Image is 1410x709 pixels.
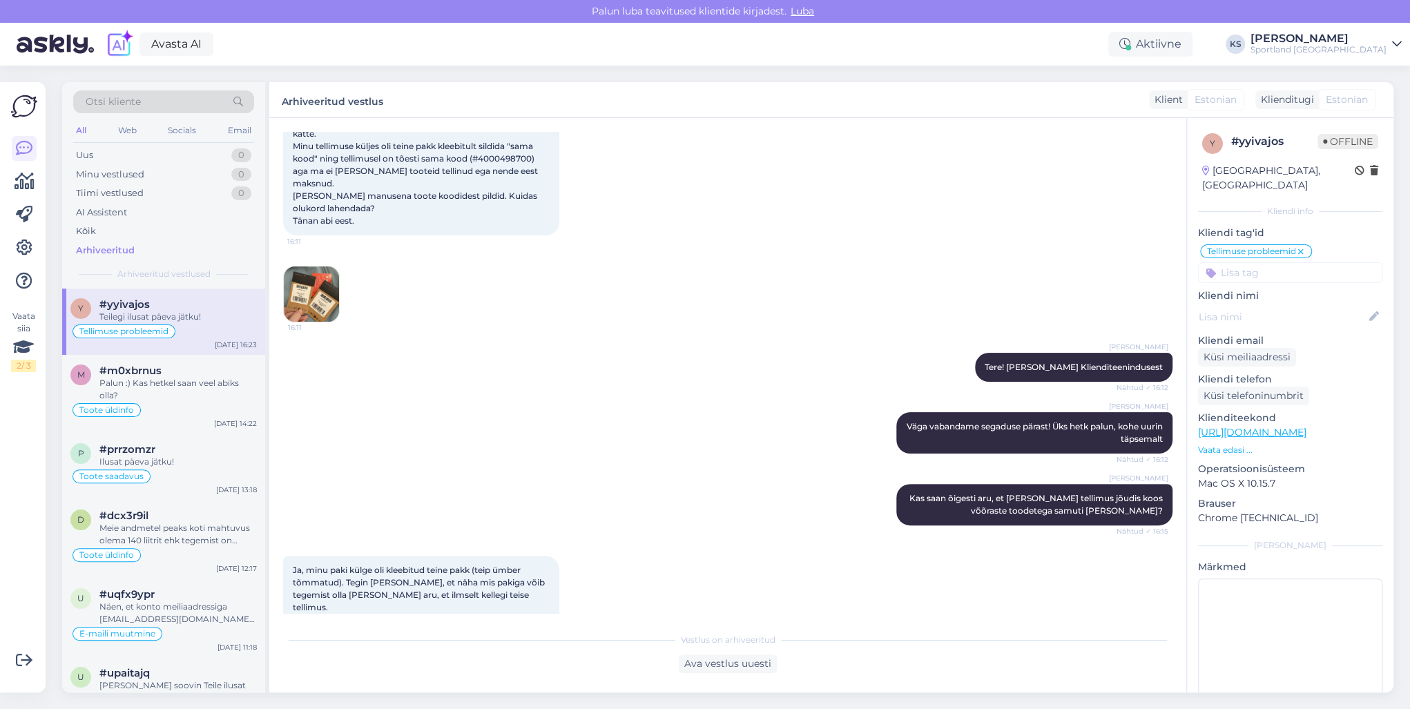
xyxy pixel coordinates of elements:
span: Nähtud ✓ 16:12 [1117,382,1168,393]
div: [DATE] 12:17 [216,563,257,574]
div: Tiimi vestlused [76,186,144,200]
div: [DATE] 13:18 [216,485,257,495]
span: #m0xbrnus [99,365,162,377]
div: [PERSON_NAME] [1250,33,1387,44]
input: Lisa tag [1198,262,1382,283]
p: Vaata edasi ... [1198,444,1382,456]
span: Toote saadavus [79,472,144,480]
img: Askly Logo [11,93,37,119]
span: m [77,369,85,380]
div: Kliendi info [1198,205,1382,217]
span: u [77,672,84,682]
div: Meie andmetel peaks koti mahtuvus olema 140 liitrit ehk tegemist on tõepoolest tavapärasest suure... [99,522,257,547]
div: Kõik [76,224,96,238]
span: p [78,448,84,458]
span: #upaitajq [99,667,150,679]
span: Kas saan õigesti aru, et [PERSON_NAME] tellimus jõudis koos võõraste toodetega samuti [PERSON_NAME]? [909,493,1165,516]
div: Näen, et konto meiliaadressiga [EMAIL_ADDRESS][DOMAIN_NAME] on juba loodud. Kas Te saate proovida... [99,601,257,625]
span: u [77,593,84,603]
div: Uus [76,148,93,162]
span: #yyivajos [99,298,150,311]
span: Estonian [1326,93,1368,107]
span: #dcx3r9il [99,509,148,522]
div: [GEOGRAPHIC_DATA], [GEOGRAPHIC_DATA] [1202,164,1355,193]
img: Attachment [284,266,339,322]
span: d [77,514,84,525]
span: 16:11 [288,322,340,333]
div: Palun :) Kas hetkel saan veel abiks olla? [99,377,257,402]
span: Tellimuse probleemid [1207,247,1296,255]
span: [PERSON_NAME] [1109,342,1168,352]
div: All [73,122,89,139]
div: # yyivajos [1231,133,1317,150]
div: [DATE] 14:22 [214,418,257,429]
span: Luba [786,5,818,17]
span: Toote üldinfo [79,551,134,559]
span: Vestlus on arhiveeritud [681,634,775,646]
div: Vaata siia [11,310,36,372]
div: KS [1226,35,1245,54]
span: Offline [1317,134,1378,149]
div: Minu vestlused [76,168,144,182]
div: Klient [1149,93,1183,107]
div: Klienditugi [1255,93,1314,107]
a: Avasta AI [139,32,213,56]
div: 0 [231,186,251,200]
a: [URL][DOMAIN_NAME] [1198,426,1306,438]
div: Küsi telefoninumbrit [1198,387,1309,405]
div: AI Assistent [76,206,127,220]
div: 0 [231,148,251,162]
div: [PERSON_NAME] soovin Teile ilusat päeva jätku! [99,679,257,704]
span: Nähtud ✓ 16:12 [1117,454,1168,465]
span: #uqfx9ypr [99,588,155,601]
div: [DATE] 16:23 [215,340,257,350]
span: Estonian [1195,93,1237,107]
span: E-maili muutmine [79,630,155,638]
div: Ava vestlus uuesti [679,654,777,673]
div: 0 [231,168,251,182]
div: Aktiivne [1108,32,1192,57]
span: y [78,303,84,313]
span: y [1210,138,1215,148]
span: 16:11 [287,236,339,246]
p: Kliendi nimi [1198,289,1382,303]
p: Kliendi tag'id [1198,226,1382,240]
div: Teilegi ilusat päeva jätku! [99,311,257,323]
div: Email [225,122,254,139]
span: Tellimuse probleemid [79,327,168,336]
p: Klienditeekond [1198,411,1382,425]
span: Arhiveeritud vestlused [117,268,211,280]
span: Ja, minu paki külge oli kleebitud teine pakk (teip ümber tõmmatud). Tegin [PERSON_NAME], et näha ... [293,565,547,637]
div: Socials [165,122,199,139]
span: Tere! [PERSON_NAME] Klienditeenindusest [985,362,1163,372]
div: Web [115,122,139,139]
span: #prrzomzr [99,443,155,456]
a: [PERSON_NAME]Sportland [GEOGRAPHIC_DATA] [1250,33,1402,55]
img: explore-ai [105,30,134,59]
p: Kliendi email [1198,333,1382,348]
span: [PERSON_NAME] [1109,401,1168,411]
div: Arhiveeritud [76,244,135,258]
input: Lisa nimi [1199,309,1366,324]
span: Väga vabandame segaduse pärast! Üks hetk palun, kohe uurin täpsemalt [907,421,1165,444]
span: Nähtud ✓ 16:15 [1117,526,1168,536]
div: [DATE] 11:18 [218,642,257,652]
label: Arhiveeritud vestlus [282,90,383,109]
div: [PERSON_NAME] [1198,539,1382,552]
span: Otsi kliente [86,95,141,109]
p: Chrome [TECHNICAL_ID] [1198,511,1382,525]
div: Küsi meiliaadressi [1198,348,1296,367]
p: Operatsioonisüsteem [1198,462,1382,476]
p: Märkmed [1198,560,1382,574]
p: Mac OS X 10.15.7 [1198,476,1382,491]
span: [PERSON_NAME] [1109,473,1168,483]
span: Toote üldinfo [79,406,134,414]
p: Brauser [1198,496,1382,511]
div: 2 / 3 [11,360,36,372]
div: Sportland [GEOGRAPHIC_DATA] [1250,44,1387,55]
p: Kliendi telefon [1198,372,1382,387]
div: Ilusat päeva jätku! [99,456,257,468]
